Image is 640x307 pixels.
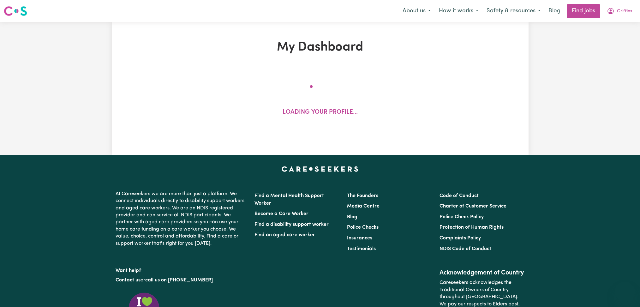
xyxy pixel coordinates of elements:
a: Blog [347,214,357,220]
span: Griffins [617,8,632,15]
a: Find an aged care worker [254,232,315,238]
a: Find a disability support worker [254,222,329,227]
button: Safety & resources [482,4,545,18]
iframe: Button to launch messaging window [615,282,635,302]
a: Careseekers home page [282,166,358,172]
a: Become a Care Worker [254,211,308,216]
button: How it works [435,4,482,18]
img: Careseekers logo [4,5,27,17]
button: About us [398,4,435,18]
a: Find jobs [567,4,600,18]
a: Blog [545,4,564,18]
a: Careseekers logo [4,4,27,18]
p: Want help? [116,265,247,274]
a: Charter of Customer Service [440,204,506,209]
p: or [116,274,247,286]
a: Insurances [347,236,372,241]
button: My Account [603,4,636,18]
p: Loading your profile... [283,108,358,117]
a: Contact us [116,278,141,283]
a: call us on [PHONE_NUMBER] [145,278,213,283]
a: Code of Conduct [440,193,479,198]
a: Police Checks [347,225,379,230]
a: Complaints Policy [440,236,481,241]
a: Media Centre [347,204,380,209]
h1: My Dashboard [185,40,455,55]
a: Police Check Policy [440,214,484,220]
a: The Founders [347,193,378,198]
a: Protection of Human Rights [440,225,504,230]
a: Testimonials [347,246,376,251]
h2: Acknowledgement of Country [440,269,524,277]
a: NDIS Code of Conduct [440,246,491,251]
p: At Careseekers we are more than just a platform. We connect individuals directly to disability su... [116,188,247,250]
a: Find a Mental Health Support Worker [254,193,324,206]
